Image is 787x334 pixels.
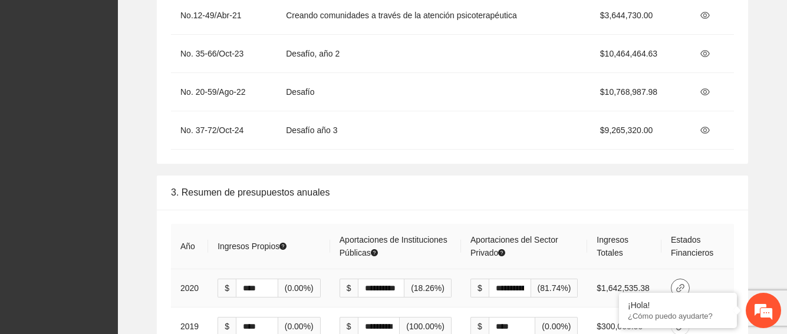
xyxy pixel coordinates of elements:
p: ¿Cómo puedo ayudarte? [628,312,728,320]
th: Año [171,224,208,269]
td: $9,265,320.00 [591,111,687,150]
th: Ingresos Totales [587,224,661,269]
span: (18.26%) [404,279,452,297]
div: Chatee con nosotros ahora [61,60,198,75]
span: $ [470,279,489,297]
td: $10,464,464.63 [591,35,687,73]
span: $ [340,279,358,297]
span: $ [218,279,236,297]
td: 2020 [171,269,208,307]
div: ¡Hola! [628,300,728,310]
button: eye [696,82,714,101]
button: eye [696,121,714,140]
div: Minimizar ventana de chat en vivo [193,6,222,34]
td: No. 37-72/Oct-24 [171,111,276,150]
td: No. 20-59/Ago-22 [171,73,276,111]
span: (0.00%) [278,279,321,297]
td: No. 35-66/Oct-23 [171,35,276,73]
span: link [671,283,689,293]
td: Desafío año 3 [276,111,591,150]
span: (81.74%) [531,279,578,297]
span: eye [696,49,714,58]
span: Ingresos Propios [218,242,287,251]
td: Desafío, año 2 [276,35,591,73]
div: 3. Resumen de presupuestos anuales [171,176,734,209]
span: question-circle [498,249,505,256]
textarea: Escriba su mensaje y pulse “Intro” [6,215,225,256]
span: Aportaciones del Sector Privado [470,235,558,257]
span: Estamos en línea. [68,104,163,223]
td: $1,642,535.38 [587,269,661,307]
span: eye [696,125,714,135]
span: eye [696,87,714,97]
span: question-circle [371,249,378,256]
span: question-circle [279,243,287,250]
th: Estados Financieros [661,224,734,269]
td: $10,768,987.98 [591,73,687,111]
span: eye [696,11,714,20]
td: Desafío [276,73,591,111]
span: Aportaciones de Instituciones Públicas [340,235,447,257]
button: eye [696,6,714,25]
button: eye [696,44,714,63]
button: link [671,279,690,297]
